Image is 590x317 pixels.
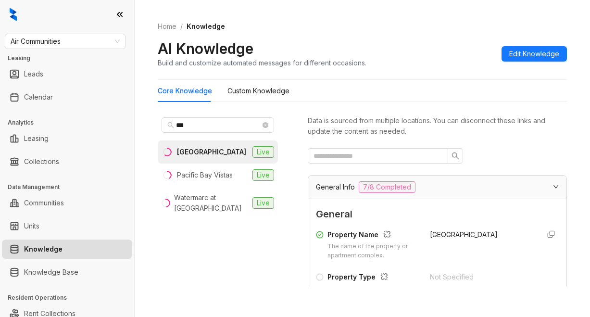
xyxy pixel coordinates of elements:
[316,207,559,222] span: General
[24,240,63,259] a: Knowledge
[180,21,183,32] li: /
[553,184,559,190] span: expanded
[2,263,132,282] li: Knowledge Base
[263,122,268,128] span: close-circle
[327,242,418,260] div: The name of the property or apartment complex.
[2,64,132,84] li: Leads
[327,229,418,242] div: Property Name
[327,272,418,284] div: Property Type
[327,284,418,312] div: The type of property, such as apartment, condo, or townhouse.
[308,176,566,199] div: General Info7/8 Completed
[452,152,459,160] span: search
[2,193,132,213] li: Communities
[252,146,274,158] span: Live
[2,129,132,148] li: Leasing
[10,8,17,21] img: logo
[174,192,249,214] div: Watermarc at [GEOGRAPHIC_DATA]
[252,197,274,209] span: Live
[24,193,64,213] a: Communities
[2,240,132,259] li: Knowledge
[167,122,174,128] span: search
[8,118,134,127] h3: Analytics
[158,39,253,58] h2: AI Knowledge
[430,230,498,239] span: [GEOGRAPHIC_DATA]
[177,147,246,157] div: [GEOGRAPHIC_DATA]
[2,88,132,107] li: Calendar
[24,88,53,107] a: Calendar
[8,183,134,191] h3: Data Management
[8,293,134,302] h3: Resident Operations
[158,86,212,96] div: Core Knowledge
[252,169,274,181] span: Live
[24,129,49,148] a: Leasing
[24,152,59,171] a: Collections
[24,216,39,236] a: Units
[227,86,289,96] div: Custom Knowledge
[187,22,225,30] span: Knowledge
[430,272,532,282] div: Not Specified
[509,49,559,59] span: Edit Knowledge
[8,54,134,63] h3: Leasing
[502,46,567,62] button: Edit Knowledge
[359,181,415,193] span: 7/8 Completed
[156,21,178,32] a: Home
[308,115,567,137] div: Data is sourced from multiple locations. You can disconnect these links and update the content as...
[177,170,233,180] div: Pacific Bay Vistas
[24,263,78,282] a: Knowledge Base
[316,182,355,192] span: General Info
[2,152,132,171] li: Collections
[158,58,366,68] div: Build and customize automated messages for different occasions.
[24,64,43,84] a: Leads
[11,34,120,49] span: Air Communities
[2,216,132,236] li: Units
